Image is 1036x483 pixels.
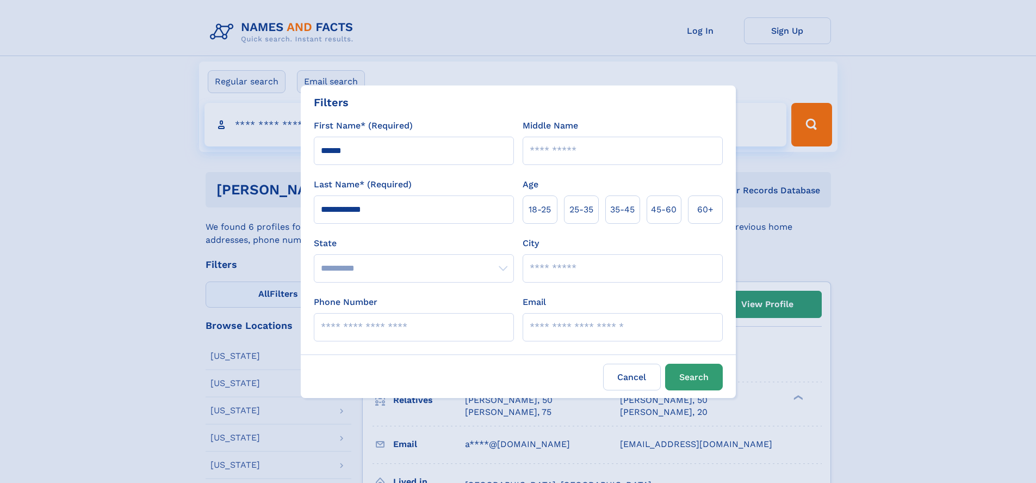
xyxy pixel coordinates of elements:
[610,203,635,216] span: 35‑45
[314,237,514,250] label: State
[665,364,723,390] button: Search
[529,203,551,216] span: 18‑25
[314,119,413,132] label: First Name* (Required)
[697,203,714,216] span: 60+
[523,237,539,250] label: City
[569,203,593,216] span: 25‑35
[651,203,677,216] span: 45‑60
[314,178,412,191] label: Last Name* (Required)
[603,364,661,390] label: Cancel
[314,94,349,111] div: Filters
[523,119,578,132] label: Middle Name
[523,178,538,191] label: Age
[314,296,377,309] label: Phone Number
[523,296,546,309] label: Email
